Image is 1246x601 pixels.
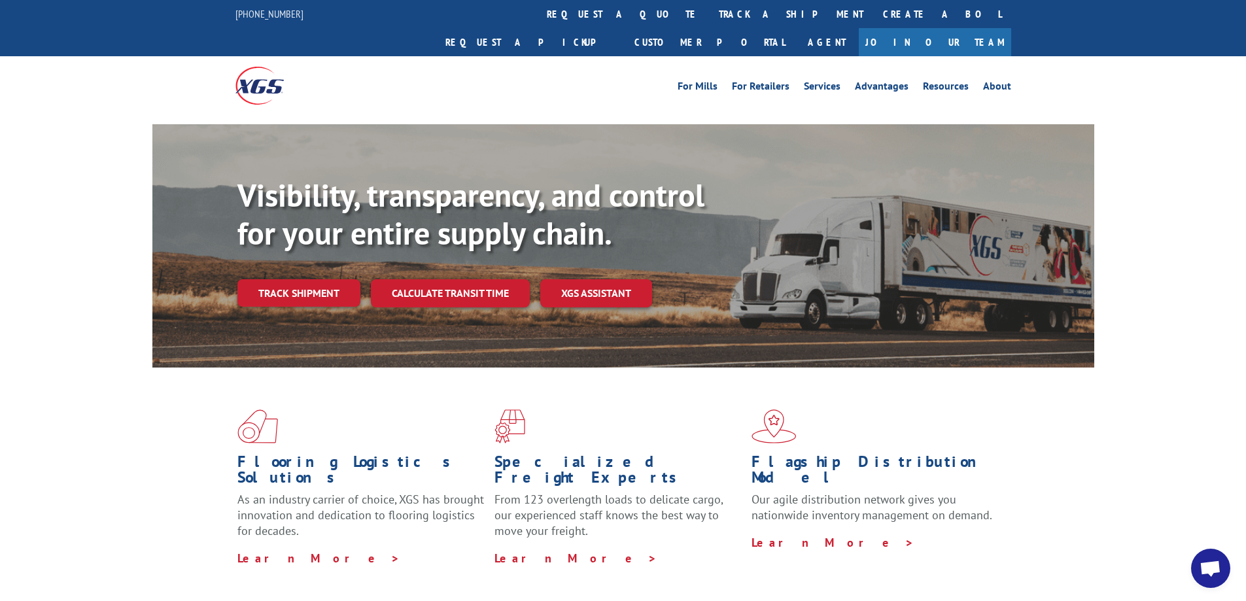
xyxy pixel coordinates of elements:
a: Resources [923,81,969,95]
a: Advantages [855,81,909,95]
div: Open chat [1191,549,1230,588]
a: Request a pickup [436,28,625,56]
a: Learn More > [237,551,400,566]
img: xgs-icon-total-supply-chain-intelligence-red [237,409,278,443]
img: xgs-icon-focused-on-flooring-red [494,409,525,443]
a: [PHONE_NUMBER] [235,7,303,20]
a: About [983,81,1011,95]
span: Our agile distribution network gives you nationwide inventory management on demand. [752,492,992,523]
h1: Flooring Logistics Solutions [237,454,485,492]
h1: Specialized Freight Experts [494,454,742,492]
p: From 123 overlength loads to delicate cargo, our experienced staff knows the best way to move you... [494,492,742,550]
a: Learn More > [752,535,914,550]
h1: Flagship Distribution Model [752,454,999,492]
a: Learn More > [494,551,657,566]
a: Track shipment [237,279,360,307]
img: xgs-icon-flagship-distribution-model-red [752,409,797,443]
a: Join Our Team [859,28,1011,56]
a: For Retailers [732,81,789,95]
span: As an industry carrier of choice, XGS has brought innovation and dedication to flooring logistics... [237,492,484,538]
a: Calculate transit time [371,279,530,307]
b: Visibility, transparency, and control for your entire supply chain. [237,175,704,253]
a: Services [804,81,840,95]
a: Customer Portal [625,28,795,56]
a: For Mills [678,81,718,95]
a: XGS ASSISTANT [540,279,652,307]
a: Agent [795,28,859,56]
